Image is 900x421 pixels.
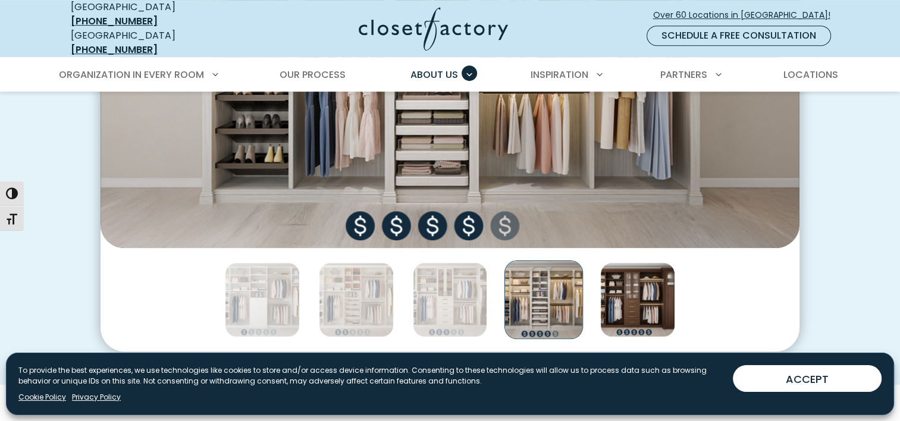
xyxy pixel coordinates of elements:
[413,262,488,337] img: Budget options at Closet Factory Tier 3
[225,262,300,337] img: Budget options at Closet Factory Tier 1
[71,43,158,56] a: [PHONE_NUMBER]
[410,68,458,81] span: About Us
[660,68,707,81] span: Partners
[647,26,831,46] a: Schedule a Free Consultation
[531,68,588,81] span: Inspiration
[783,68,838,81] span: Locations
[504,260,583,339] img: Budget options at Closet Factory Tier 4
[18,392,66,403] a: Cookie Policy
[600,262,675,337] img: Budget options at Closet Factory Tier 5
[59,68,204,81] span: Organization in Every Room
[72,392,121,403] a: Privacy Policy
[280,68,346,81] span: Our Process
[359,7,508,51] img: Closet Factory Logo
[653,5,841,26] a: Over 60 Locations in [GEOGRAPHIC_DATA]!
[18,365,723,387] p: To provide the best experiences, we use technologies like cookies to store and/or access device i...
[71,14,158,28] a: [PHONE_NUMBER]
[653,9,840,21] span: Over 60 Locations in [GEOGRAPHIC_DATA]!
[71,29,243,57] div: [GEOGRAPHIC_DATA]
[733,365,882,392] button: ACCEPT
[51,58,850,92] nav: Primary Menu
[319,262,394,337] img: Budget options at Closet Factory Tier 2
